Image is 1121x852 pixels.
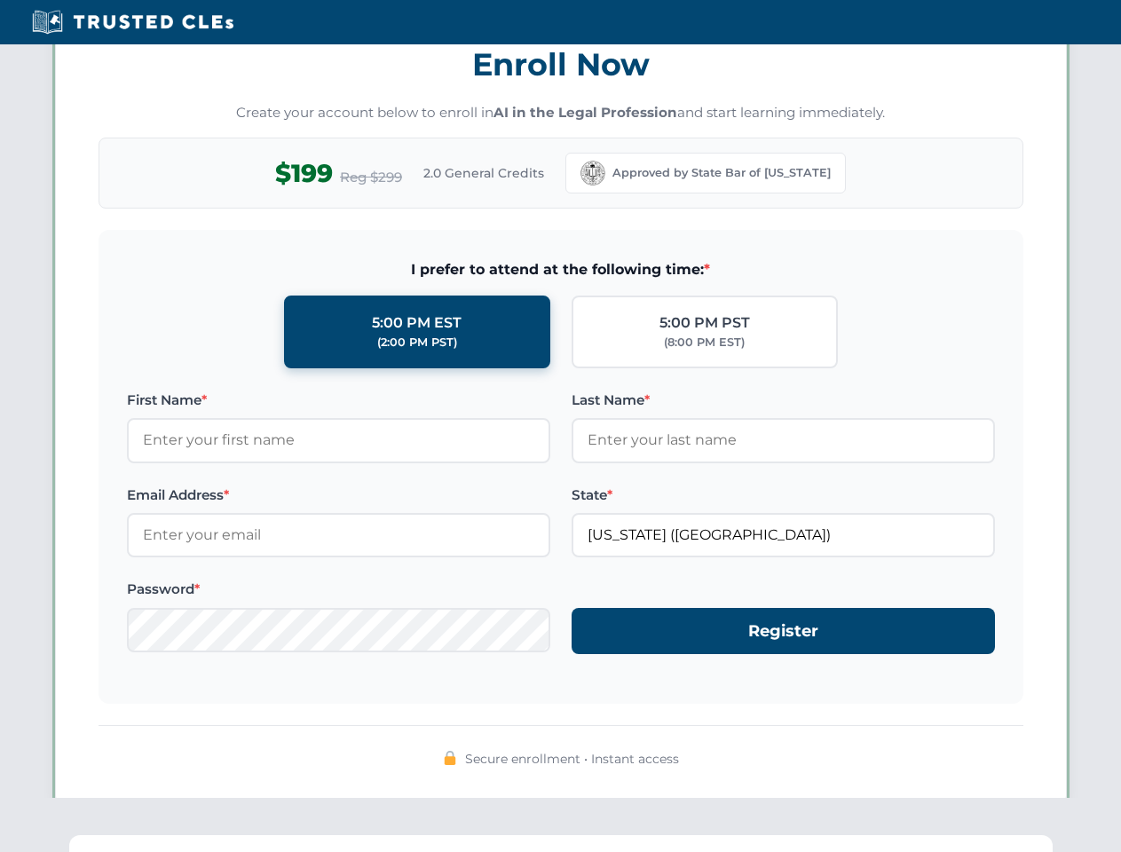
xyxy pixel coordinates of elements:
[664,334,745,351] div: (8:00 PM EST)
[572,418,995,462] input: Enter your last name
[99,36,1023,92] h3: Enroll Now
[580,161,605,185] img: California Bar
[99,103,1023,123] p: Create your account below to enroll in and start learning immediately.
[423,163,544,183] span: 2.0 General Credits
[127,485,550,506] label: Email Address
[659,312,750,335] div: 5:00 PM PST
[127,418,550,462] input: Enter your first name
[572,390,995,411] label: Last Name
[127,513,550,557] input: Enter your email
[572,485,995,506] label: State
[493,104,677,121] strong: AI in the Legal Profession
[127,258,995,281] span: I prefer to attend at the following time:
[275,154,333,193] span: $199
[572,513,995,557] input: California (CA)
[127,390,550,411] label: First Name
[27,9,239,35] img: Trusted CLEs
[340,167,402,188] span: Reg $299
[572,608,995,655] button: Register
[443,751,457,765] img: 🔒
[465,749,679,769] span: Secure enrollment • Instant access
[372,312,462,335] div: 5:00 PM EST
[612,164,831,182] span: Approved by State Bar of [US_STATE]
[127,579,550,600] label: Password
[377,334,457,351] div: (2:00 PM PST)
